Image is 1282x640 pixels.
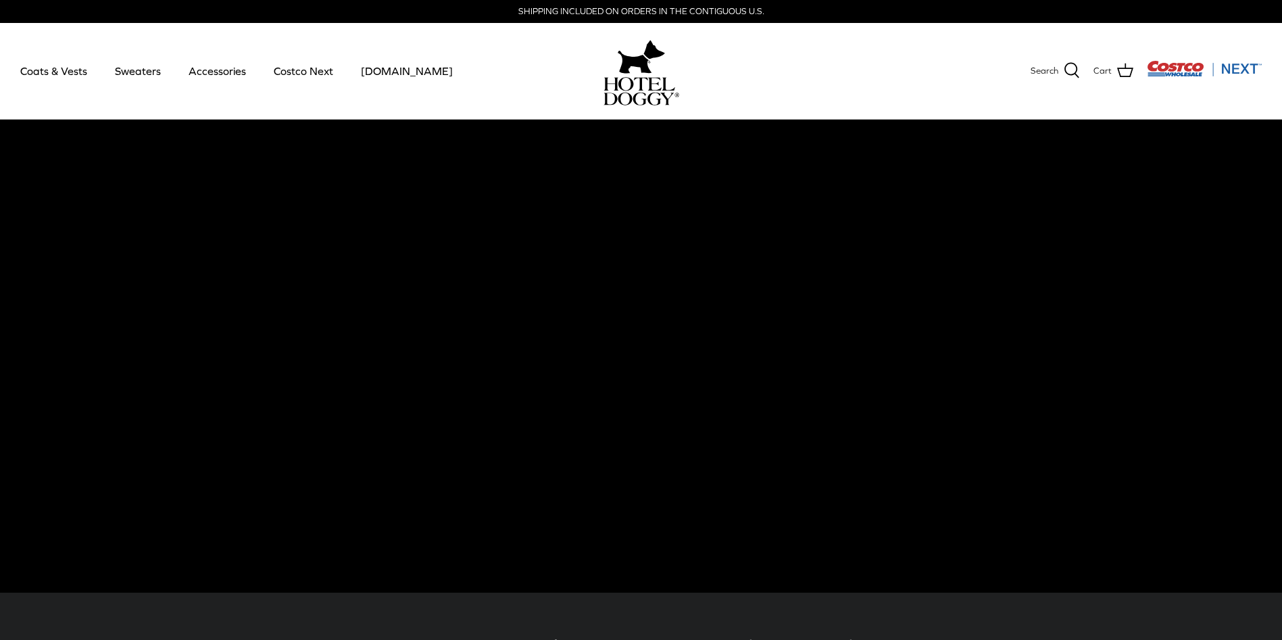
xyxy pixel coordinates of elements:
[1031,62,1080,80] a: Search
[176,48,258,94] a: Accessories
[1093,62,1133,80] a: Cart
[8,48,99,94] a: Coats & Vests
[1031,64,1058,78] span: Search
[618,36,665,77] img: hoteldoggy.com
[1147,69,1262,79] a: Visit Costco Next
[603,36,679,105] a: hoteldoggy.com hoteldoggycom
[1093,64,1112,78] span: Cart
[603,77,679,105] img: hoteldoggycom
[349,48,465,94] a: [DOMAIN_NAME]
[103,48,173,94] a: Sweaters
[1147,60,1262,77] img: Costco Next
[262,48,345,94] a: Costco Next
